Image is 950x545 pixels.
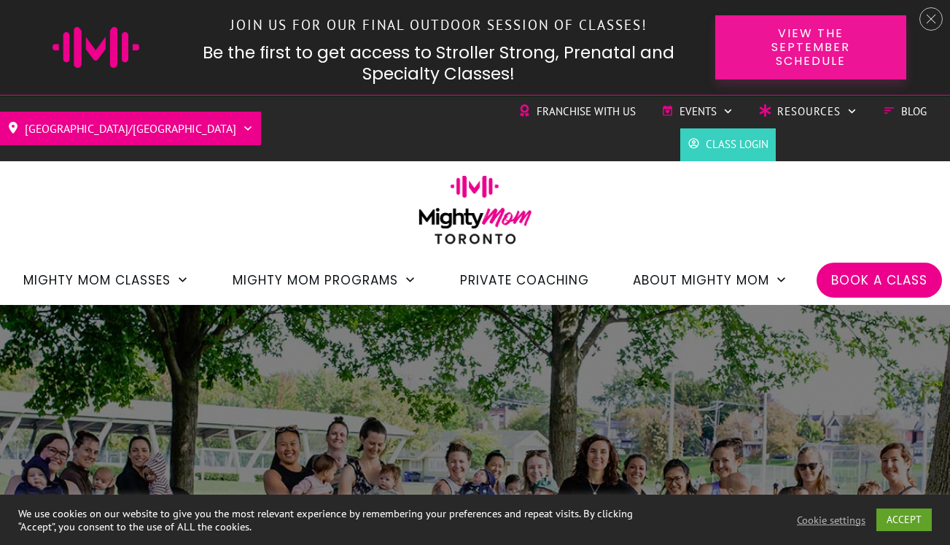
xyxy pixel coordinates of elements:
span: Mighty Mom Programs [233,268,398,293]
a: Franchise with Us [518,101,636,123]
h2: Be the first to get access to Stroller Strong, Prenatal and Specialty Classes! [177,42,701,86]
span: About Mighty Mom [633,268,769,293]
a: About Mighty Mom [633,268,787,293]
span: Events [680,101,717,123]
a: Blog [883,101,927,123]
a: Cookie settings [797,514,865,527]
img: mighty-mom-ico [52,27,139,68]
a: Class Login [688,134,768,155]
p: Join us for our final outdoor session of classes! [178,9,700,41]
span: Resources [777,101,841,123]
span: View the September Schedule [741,26,881,69]
a: Events [661,101,733,123]
a: View the September Schedule [715,15,906,80]
span: Mighty Mom Classes [23,268,171,293]
a: Mighty Mom Classes [23,268,189,293]
div: We use cookies on our website to give you the most relevant experience by remembering your prefer... [18,507,658,533]
a: Resources [759,101,857,123]
a: [GEOGRAPHIC_DATA]/[GEOGRAPHIC_DATA] [7,117,254,140]
span: Franchise with Us [537,101,636,123]
span: [GEOGRAPHIC_DATA]/[GEOGRAPHIC_DATA] [25,117,236,140]
a: Book a Class [831,268,927,293]
span: Class Login [706,134,768,155]
img: mightymom-logo-toronto [411,175,540,255]
a: ACCEPT [876,509,932,531]
a: Private Coaching [460,268,589,293]
a: Mighty Mom Programs [233,268,416,293]
span: Blog [901,101,927,123]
